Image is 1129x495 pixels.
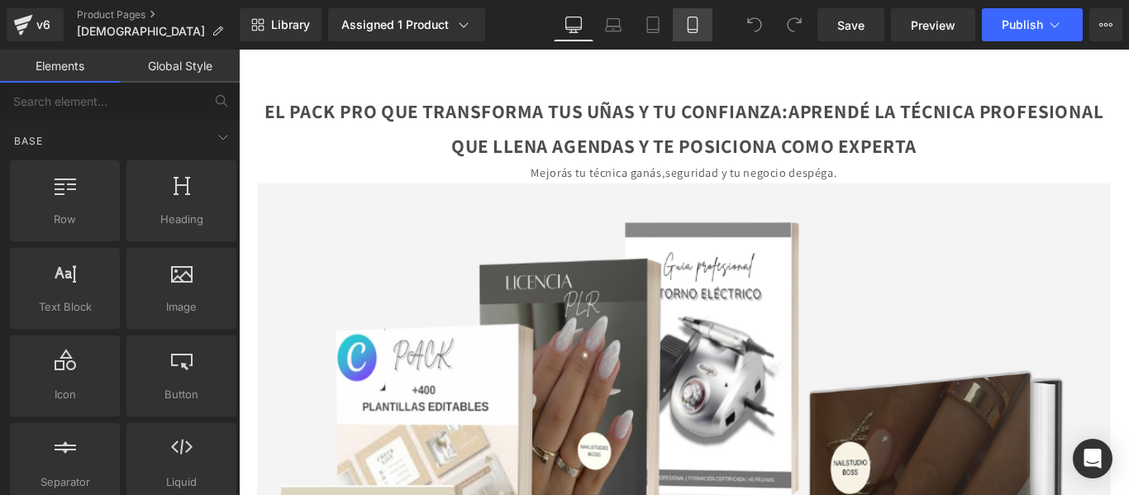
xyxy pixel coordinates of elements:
[131,211,231,228] span: Heading
[837,17,865,34] span: Save
[1002,18,1043,31] span: Publish
[673,8,712,41] a: Mobile
[77,25,205,38] span: [DEMOGRAPHIC_DATA]
[240,8,322,41] a: New Library
[593,8,633,41] a: Laptop
[12,133,45,149] span: Base
[131,474,231,491] span: Liquid
[131,386,231,403] span: Button
[15,474,115,491] span: Separator
[33,14,54,36] div: v6
[911,17,955,34] span: Preview
[328,130,673,147] font: Mejorás tu técnica ganás,seguridad y tu negocio despéga.
[77,8,240,21] a: Product Pages
[15,211,115,228] span: Row
[7,8,64,41] a: v6
[982,8,1083,41] button: Publish
[271,17,310,32] span: Library
[341,17,472,33] div: Assigned 1 Product
[131,298,231,316] span: Image
[29,55,971,121] font: EL PACK PRO QUE TRANSFORMA TUS UÑAS Y TU CONFIANZA:APRENDÉ LA TÉCNICA PROFESIONAL QUE LLENA AGEND...
[15,298,115,316] span: Text Block
[554,8,593,41] a: Desktop
[738,8,771,41] button: Undo
[1089,8,1122,41] button: More
[15,386,115,403] span: Icon
[778,8,811,41] button: Redo
[1073,439,1112,478] div: Open Intercom Messenger
[891,8,975,41] a: Preview
[633,8,673,41] a: Tablet
[120,50,240,83] a: Global Style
